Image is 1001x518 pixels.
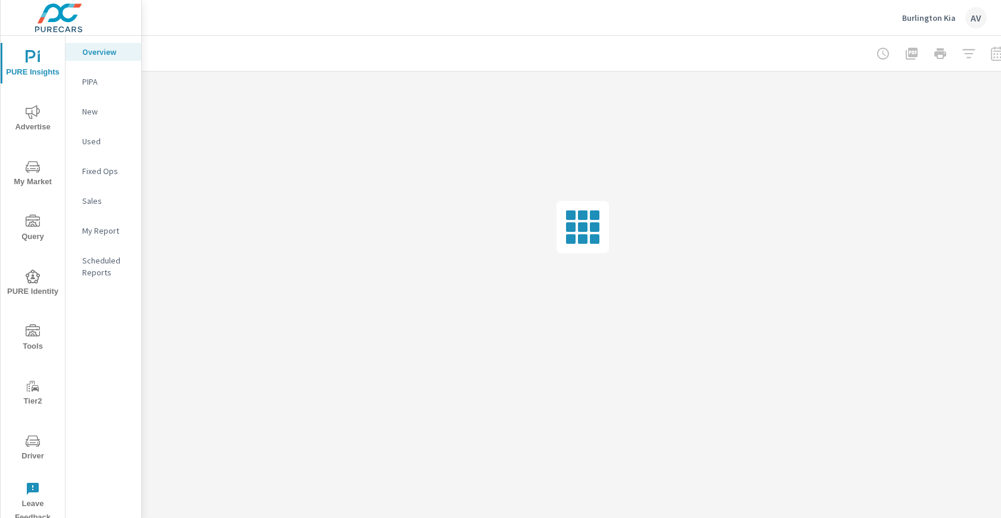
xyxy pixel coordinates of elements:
[82,76,132,88] p: PIPA
[902,13,956,23] p: Burlington Kia
[4,434,61,463] span: Driver
[4,50,61,79] span: PURE Insights
[4,105,61,134] span: Advertise
[82,165,132,177] p: Fixed Ops
[4,215,61,244] span: Query
[66,252,141,281] div: Scheduled Reports
[66,43,141,61] div: Overview
[82,195,132,207] p: Sales
[82,135,132,147] p: Used
[66,162,141,180] div: Fixed Ops
[4,269,61,299] span: PURE Identity
[66,192,141,210] div: Sales
[82,106,132,117] p: New
[82,46,132,58] p: Overview
[82,225,132,237] p: My Report
[66,103,141,120] div: New
[66,222,141,240] div: My Report
[82,255,132,278] p: Scheduled Reports
[965,7,987,29] div: AV
[66,132,141,150] div: Used
[4,324,61,353] span: Tools
[66,73,141,91] div: PIPA
[4,160,61,189] span: My Market
[4,379,61,408] span: Tier2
